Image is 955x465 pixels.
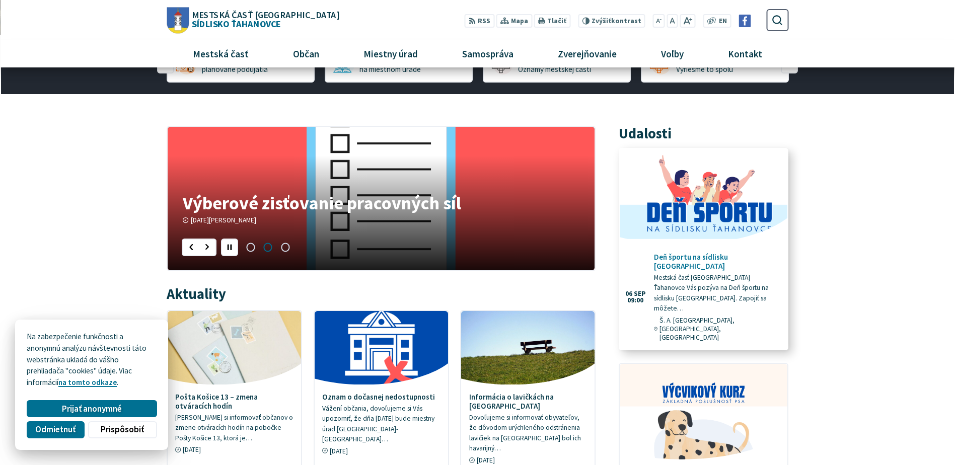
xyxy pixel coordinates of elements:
[221,239,238,256] div: Pozastaviť pohyb slajdera
[168,127,595,270] div: 2 / 3
[458,40,517,67] span: Samospráva
[657,40,688,67] span: Voľby
[322,393,440,402] h4: Oznam o dočasnej nedostupnosti
[478,16,490,27] span: RSS
[35,424,76,435] span: Odmietnuť
[189,40,252,67] span: Mestská časť
[469,413,587,454] p: Dovoľujeme si informovať obyvateľov, že dôvodom urýchleného odstránenia lavičiek na [GEOGRAPHIC_D...
[168,127,595,270] a: Výberové zisťovanie pracovných síl [DATE][PERSON_NAME]
[174,40,267,67] a: Mestská časť
[359,64,421,74] span: na miestnom úrade
[477,456,495,464] span: [DATE]
[27,400,157,417] button: Prijať anonymné
[242,239,259,256] span: Prejsť na slajd 1
[719,16,727,27] span: EN
[724,40,766,67] span: Kontakt
[330,447,348,455] span: [DATE]
[496,14,532,28] a: Mapa
[175,413,293,444] p: [PERSON_NAME] si informovať občanov o zmene otváracích hodín na pobočke Pošty Košice 13, ktorá je…
[192,10,339,19] span: Mestská časť [GEOGRAPHIC_DATA]
[58,377,117,387] a: na tomto odkaze
[534,14,570,28] button: Tlačiť
[202,64,268,74] span: plánované podujatia
[654,273,780,314] p: Mestská časť [GEOGRAPHIC_DATA] Ťahanovce Vás pozýva na Deň športu na sídlisku [GEOGRAPHIC_DATA]. ...
[167,7,339,33] a: Logo Sídlisko Ťahanovce, prejsť na domovskú stránku.
[191,216,256,224] span: [DATE][PERSON_NAME]
[680,14,695,28] button: Zväčšiť veľkosť písma
[167,7,189,33] img: Prejsť na domovskú stránku
[710,40,781,67] a: Kontakt
[511,16,528,27] span: Mapa
[676,64,733,74] span: Vyriešme to spolu
[444,40,532,67] a: Samospráva
[625,290,632,297] span: 06
[634,290,646,297] span: sep
[659,316,780,342] span: Š. A. [GEOGRAPHIC_DATA], [GEOGRAPHIC_DATA], [GEOGRAPHIC_DATA]
[554,40,621,67] span: Zverejňovanie
[183,194,579,212] h4: Výberové zisťovanie pracovných síl
[667,14,678,28] button: Nastaviť pôvodnú veľkosť písma
[276,239,293,256] span: Prejsť na slajd 3
[167,286,226,302] h3: Aktuality
[653,14,665,28] button: Zmenšiť veľkosť písma
[716,16,730,27] a: EN
[592,17,611,25] span: Zvýšiť
[465,14,494,28] a: RSS
[199,239,216,256] div: Nasledujúci slajd
[643,40,702,67] a: Voľby
[289,40,323,67] span: Občan
[578,14,645,28] button: Zvýšiťkontrast
[175,393,293,411] h4: Pošta Košice 13 – zmena otváracích hodín
[189,10,339,28] h1: Sídlisko Ťahanovce
[168,311,301,462] a: Pošta Košice 13 – zmena otváracích hodín [PERSON_NAME] si informovať občanov o zmene otváracích h...
[27,421,84,438] button: Odmietnuť
[88,421,157,438] button: Prispôsobiť
[259,239,276,256] span: Prejsť na slajd 2
[625,297,646,304] span: 09:00
[183,445,201,454] span: [DATE]
[547,17,566,25] span: Tlačiť
[322,404,440,445] p: Vážení občania, dovoľujeme si Vás upozorniť, že dňa [DATE] bude miestny úrad [GEOGRAPHIC_DATA]-[G...
[654,253,780,271] h4: Deň športu na sídlisku [GEOGRAPHIC_DATA]
[619,126,672,141] h3: Udalosti
[518,64,591,74] span: Oznamy mestskej časti
[620,149,787,350] a: Deň športu na sídlisku [GEOGRAPHIC_DATA] Mestská časť [GEOGRAPHIC_DATA] Ťahanovce Vás pozýva na D...
[315,311,448,463] a: Oznam o dočasnej nedostupnosti Vážení občania, dovoľujeme si Vás upozorniť, že dňa [DATE] bude mi...
[182,239,199,256] div: Predošlý slajd
[469,393,587,411] h4: Informácia o lavičkách na [GEOGRAPHIC_DATA]
[540,40,635,67] a: Zverejňovanie
[739,15,751,27] img: Prejsť na Facebook stránku
[27,331,157,389] p: Na zabezpečenie funkčnosti a anonymnú analýzu návštevnosti táto webstránka ukladá do vášho prehli...
[592,17,641,25] span: kontrast
[345,40,436,67] a: Miestny úrad
[359,40,421,67] span: Miestny úrad
[62,404,122,414] span: Prijať anonymné
[274,40,337,67] a: Občan
[101,424,144,435] span: Prispôsobiť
